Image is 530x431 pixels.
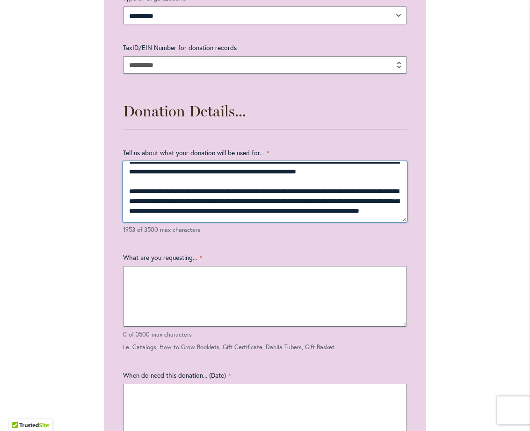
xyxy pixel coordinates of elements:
div: i.e. Catalogs, How to Grow Booklets, Gift Certificate, Dahlia Tubers, Gift Basket [123,343,407,352]
h3: Donation Details... [123,102,407,121]
div: 1953 of 3500 max characters [123,226,407,235]
div: 0 of 3500 max characters [123,330,407,339]
label: TaxID/EIN Number for donation records [123,43,407,52]
label: When do need this donation... (Date) [123,371,407,380]
label: What are you requesting... [123,253,407,262]
label: Tell us about what your donation will be used for... [123,148,407,158]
